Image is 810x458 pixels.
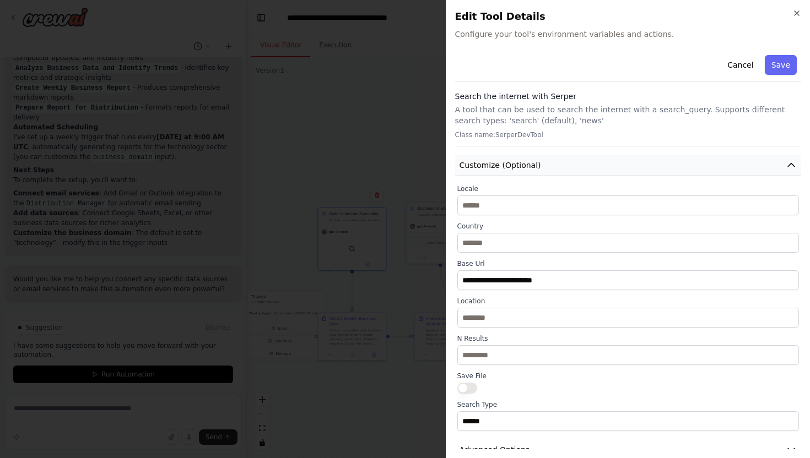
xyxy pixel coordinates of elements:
h2: Edit Tool Details [455,9,802,24]
label: Location [457,297,800,306]
p: Class name: SerperDevTool [455,130,802,139]
button: Cancel [721,55,760,75]
label: N Results [457,334,800,343]
span: Advanced Options [460,444,530,455]
button: Save [765,55,797,75]
span: Configure your tool's environment variables and actions. [455,29,802,40]
h3: Search the internet with Serper [455,91,802,102]
span: Customize (Optional) [460,160,541,171]
label: Country [457,222,800,231]
p: A tool that can be used to search the internet with a search_query. Supports different search typ... [455,104,802,126]
label: Locale [457,184,800,193]
label: Base Url [457,259,800,268]
label: Search Type [457,400,800,409]
label: Save File [457,372,800,380]
button: Customize (Optional) [455,155,802,176]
